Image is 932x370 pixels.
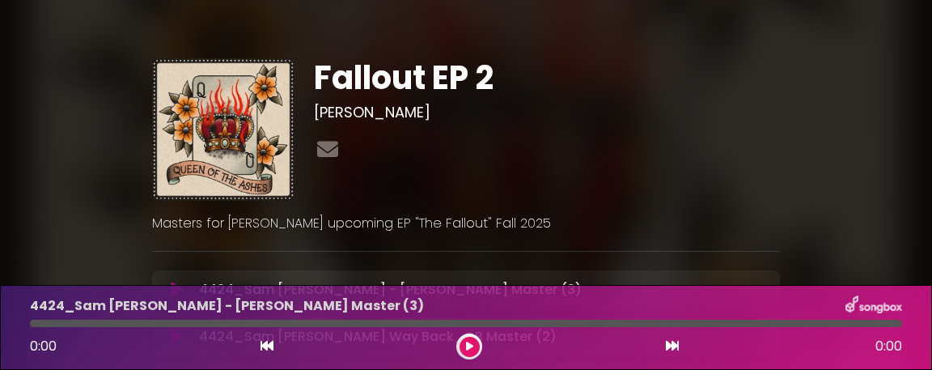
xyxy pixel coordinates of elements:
p: 4424_Sam [PERSON_NAME] - [PERSON_NAME] Master (3) [30,296,424,316]
img: OvOre2hRH6ErsROzQC3Q [152,58,294,201]
p: Masters for [PERSON_NAME] upcoming EP "The Fallout" Fall 2025 [152,214,780,233]
span: 0:00 [875,337,902,356]
img: songbox-logo-white.png [845,296,902,317]
span: 0:00 [30,337,57,355]
h1: Fallout EP 2 [314,58,780,97]
p: 4424_Sam [PERSON_NAME] - [PERSON_NAME] Master (3) [199,280,582,300]
h3: [PERSON_NAME] [314,104,780,121]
